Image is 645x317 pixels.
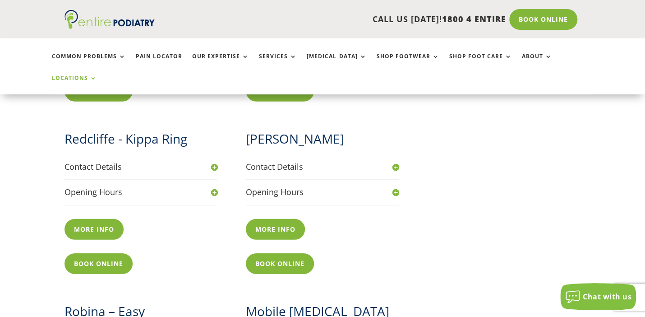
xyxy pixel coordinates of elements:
a: More info [246,219,305,240]
a: Shop Foot Care [449,53,512,73]
a: Common Problems [52,53,126,73]
a: Pain Locator [136,53,182,73]
h2: [PERSON_NAME] [246,130,399,152]
button: Chat with us [560,283,636,310]
h4: Contact Details [64,161,217,172]
a: Locations [52,75,97,94]
a: Services [259,53,297,73]
h4: Opening Hours [64,186,217,198]
h4: Contact Details [246,161,399,172]
a: Entire Podiatry [64,22,155,31]
a: About [522,53,552,73]
img: logo (1) [64,10,155,29]
a: More info [64,219,124,240]
h2: Redcliffe - Kippa Ring [64,130,217,152]
span: Chat with us [583,292,631,302]
a: [MEDICAL_DATA] [307,53,367,73]
a: Book Online [509,9,577,30]
a: Book Online [246,253,314,274]
a: Our Expertise [192,53,249,73]
a: Shop Footwear [377,53,439,73]
span: 1800 4 ENTIRE [442,14,506,24]
a: Book Online [64,253,133,274]
h4: Opening Hours [246,186,399,198]
p: CALL US [DATE]! [183,14,506,25]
